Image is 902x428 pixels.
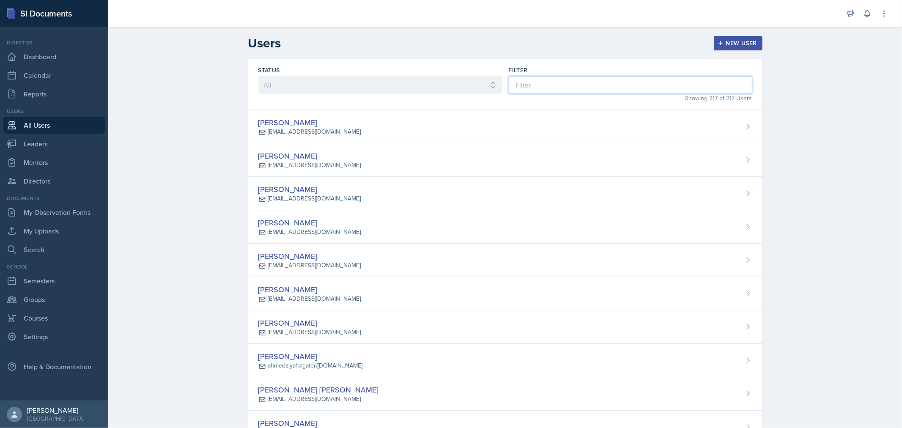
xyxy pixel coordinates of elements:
[268,194,361,203] div: [EMAIL_ADDRESS][DOMAIN_NAME]
[258,217,361,228] div: [PERSON_NAME]
[258,66,280,74] label: Status
[258,150,361,162] div: [PERSON_NAME]
[248,310,762,344] a: [PERSON_NAME] [EMAIL_ADDRESS][DOMAIN_NAME]
[268,161,361,170] div: [EMAIL_ADDRESS][DOMAIN_NAME]
[509,94,752,103] div: Showing 217 of 217 Users
[248,36,281,51] h2: Users
[258,184,361,195] div: [PERSON_NAME]
[248,143,762,177] a: [PERSON_NAME] [EMAIL_ADDRESS][DOMAIN_NAME]
[268,294,361,303] div: [EMAIL_ADDRESS][DOMAIN_NAME]
[258,284,361,295] div: [PERSON_NAME]
[3,204,105,221] a: My Observation Forms
[268,395,361,403] div: [EMAIL_ADDRESS][DOMAIN_NAME]
[268,228,361,236] div: [EMAIL_ADDRESS][DOMAIN_NAME]
[3,195,105,202] div: Documents
[3,291,105,308] a: Groups
[268,361,362,370] div: ahmedalya1@gator/[DOMAIN_NAME]
[3,39,105,47] div: Director
[3,310,105,326] a: Courses
[509,76,752,94] input: Filter
[248,377,762,411] a: [PERSON_NAME] [PERSON_NAME] [EMAIL_ADDRESS][DOMAIN_NAME]
[714,36,762,50] button: New User
[258,384,379,395] div: [PERSON_NAME] [PERSON_NAME]
[3,328,105,345] a: Settings
[3,135,105,152] a: Leaders
[258,317,361,329] div: [PERSON_NAME]
[248,110,762,143] a: [PERSON_NAME] [EMAIL_ADDRESS][DOMAIN_NAME]
[248,344,762,377] a: [PERSON_NAME] ahmedalya1@gator/[DOMAIN_NAME]
[3,222,105,239] a: My Uploads
[509,66,528,74] label: Filter
[3,173,105,189] a: Directors
[3,358,105,375] div: Help & Documentation
[248,177,762,210] a: [PERSON_NAME] [EMAIL_ADDRESS][DOMAIN_NAME]
[3,241,105,258] a: Search
[258,351,362,362] div: [PERSON_NAME]
[258,250,361,262] div: [PERSON_NAME]
[248,210,762,244] a: [PERSON_NAME] [EMAIL_ADDRESS][DOMAIN_NAME]
[719,40,757,47] div: New User
[27,406,84,414] div: [PERSON_NAME]
[3,154,105,171] a: Mentors
[248,277,762,310] a: [PERSON_NAME] [EMAIL_ADDRESS][DOMAIN_NAME]
[268,127,361,136] div: [EMAIL_ADDRESS][DOMAIN_NAME]
[3,263,105,271] div: School
[268,328,361,337] div: [EMAIL_ADDRESS][DOMAIN_NAME]
[268,261,361,270] div: [EMAIL_ADDRESS][DOMAIN_NAME]
[3,117,105,134] a: All Users
[248,244,762,277] a: [PERSON_NAME] [EMAIL_ADDRESS][DOMAIN_NAME]
[3,67,105,84] a: Calendar
[3,48,105,65] a: Dashboard
[3,107,105,115] div: Users
[3,85,105,102] a: Reports
[258,117,361,128] div: [PERSON_NAME]
[3,272,105,289] a: Semesters
[27,414,84,423] div: [GEOGRAPHIC_DATA]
